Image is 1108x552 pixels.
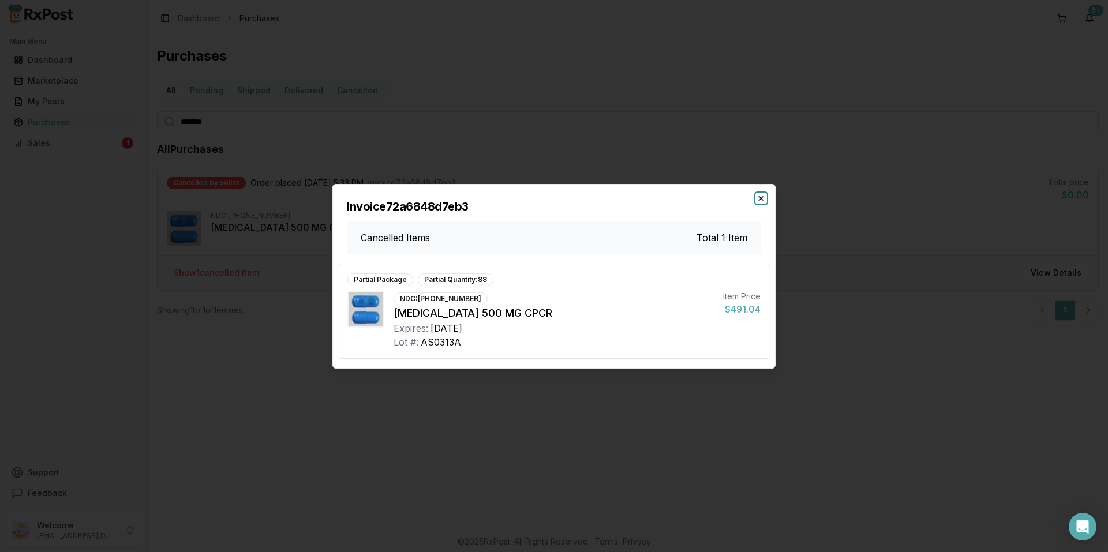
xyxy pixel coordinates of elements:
div: Lot #: [394,335,418,349]
h2: Invoice 72a6848d7eb3 [347,198,761,215]
div: $491.04 [723,302,761,316]
div: [DATE] [431,321,462,335]
h3: Total 1 Item [697,231,747,245]
div: [MEDICAL_DATA] 500 MG CPCR [394,305,714,321]
h3: Cancelled Items [361,231,430,245]
div: Item Price [723,291,761,302]
div: Partial Package [347,273,413,286]
img: Pentasa 500 MG CPCR [349,292,383,326]
div: Partial Quantity: 88 [418,273,493,286]
div: Expires: [394,321,428,335]
div: AS0313A [421,335,461,349]
div: NDC: [PHONE_NUMBER] [394,292,488,305]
